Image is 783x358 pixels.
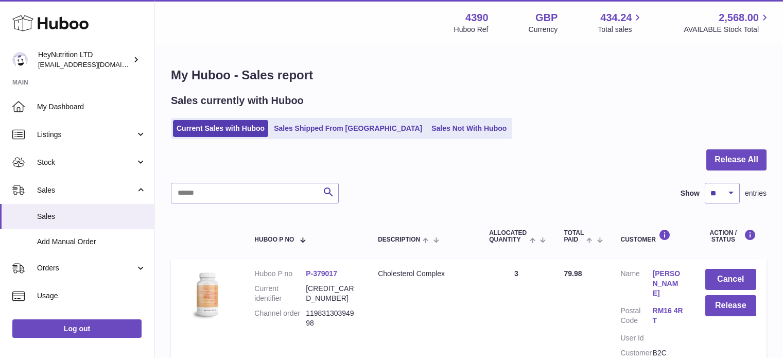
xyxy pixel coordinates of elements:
[254,309,306,328] dt: Channel order
[37,263,135,273] span: Orders
[465,11,489,25] strong: 4390
[428,120,510,137] a: Sales Not With Huboo
[37,130,135,140] span: Listings
[535,11,558,25] strong: GBP
[621,269,653,301] dt: Name
[181,269,233,320] img: 43901725566350.jpg
[621,306,653,328] dt: Postal Code
[621,333,653,343] dt: User Id
[681,189,700,198] label: Show
[705,269,756,290] button: Cancel
[37,291,146,301] span: Usage
[38,60,151,69] span: [EMAIL_ADDRESS][DOMAIN_NAME]
[173,120,268,137] a: Current Sales with Huboo
[12,319,142,338] a: Log out
[37,185,135,195] span: Sales
[254,236,294,243] span: Huboo P no
[564,269,582,278] span: 79.98
[454,25,489,35] div: Huboo Ref
[719,11,759,25] span: 2,568.00
[306,269,337,278] a: P-379017
[306,309,357,328] dd: 11983130394998
[598,25,643,35] span: Total sales
[254,284,306,303] dt: Current identifier
[37,212,146,221] span: Sales
[684,25,771,35] span: AVAILABLE Stock Total
[653,306,685,326] a: RM16 4RT
[529,25,558,35] div: Currency
[270,120,426,137] a: Sales Shipped From [GEOGRAPHIC_DATA]
[171,94,304,108] h2: Sales currently with Huboo
[306,284,357,303] dd: [CREDIT_CARD_NUMBER]
[38,50,131,70] div: HeyNutrition LTD
[12,52,28,67] img: info@heynutrition.com
[564,230,584,243] span: Total paid
[598,11,643,35] a: 434.24 Total sales
[37,102,146,112] span: My Dashboard
[745,189,767,198] span: entries
[653,269,685,298] a: [PERSON_NAME]
[171,67,767,83] h1: My Huboo - Sales report
[489,230,527,243] span: ALLOCATED Quantity
[378,236,420,243] span: Description
[621,229,685,243] div: Customer
[600,11,632,25] span: 434.24
[378,269,468,279] div: Cholesterol Complex
[684,11,771,35] a: 2,568.00 AVAILABLE Stock Total
[37,158,135,167] span: Stock
[705,295,756,316] button: Release
[705,229,756,243] div: Action / Status
[254,269,306,279] dt: Huboo P no
[706,149,767,171] button: Release All
[37,237,146,247] span: Add Manual Order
